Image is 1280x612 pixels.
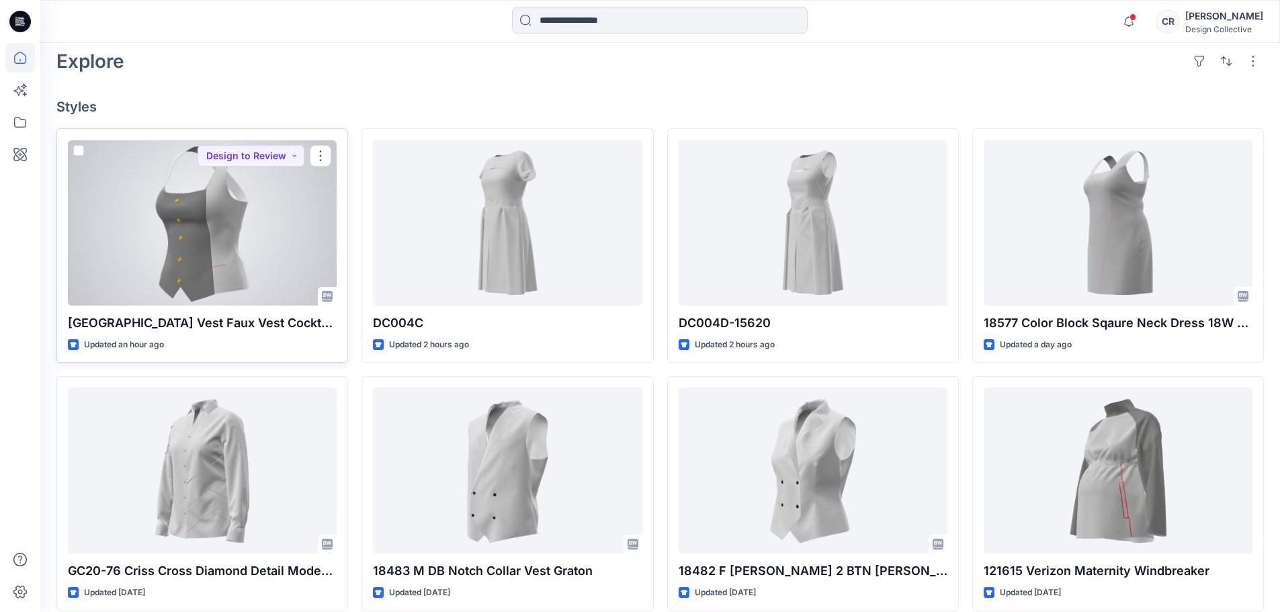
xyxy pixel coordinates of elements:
a: 18584 Square Vest Faux Vest Cocktail Top Morongo [68,140,337,306]
a: DC004C [373,140,642,306]
p: Updated [DATE] [389,586,450,600]
p: DC004D-15620 [679,314,947,333]
p: Updated [DATE] [695,586,756,600]
h4: Styles [56,99,1264,115]
div: CR [1156,9,1180,34]
p: Updated an hour ago [84,338,164,352]
p: [GEOGRAPHIC_DATA] Vest Faux Vest Cocktail Top Morongo [68,314,337,333]
p: Updated [DATE] [84,586,145,600]
p: GC20-76 Criss Cross Diamond Detail Modern Blouse LS [68,562,337,580]
a: DC004D-15620 [679,140,947,306]
p: Updated 2 hours ago [389,338,469,352]
a: 121615 Verizon Maternity Windbreaker [984,388,1252,554]
p: 18482 F [PERSON_NAME] 2 BTN [PERSON_NAME] [679,562,947,580]
a: 18482 F DB VEST 2 BTN Graton [679,388,947,554]
p: 121615 Verizon Maternity Windbreaker [984,562,1252,580]
p: 18483 M DB Notch Collar Vest Graton [373,562,642,580]
p: Updated a day ago [1000,338,1072,352]
h2: Explore [56,50,124,72]
p: Updated [DATE] [1000,586,1061,600]
p: 18577 Color Block Sqaure Neck Dress 18W G2E [984,314,1252,333]
div: [PERSON_NAME] [1185,8,1263,24]
a: 18483 M DB Notch Collar Vest Graton [373,388,642,554]
p: DC004C [373,314,642,333]
a: GC20-76 Criss Cross Diamond Detail Modern Blouse LS [68,388,337,554]
p: Updated 2 hours ago [695,338,775,352]
a: 18577 Color Block Sqaure Neck Dress 18W G2E [984,140,1252,306]
div: Design Collective [1185,24,1263,34]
